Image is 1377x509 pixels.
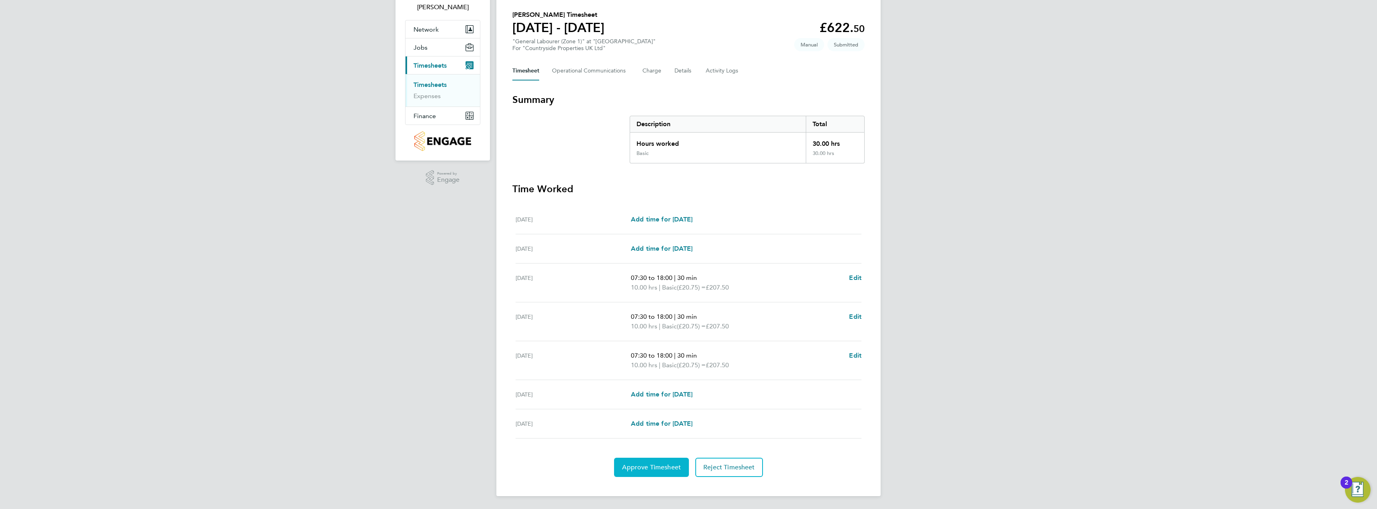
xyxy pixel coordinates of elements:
div: 2 [1345,483,1348,493]
div: 30.00 hrs [806,150,864,163]
span: Finance [414,112,436,120]
span: £207.50 [706,322,729,330]
div: "General Labourer (Zone 1)" at "[GEOGRAPHIC_DATA]" [512,38,656,52]
a: Go to home page [405,131,480,151]
a: Timesheets [414,81,447,89]
button: Jobs [405,38,480,56]
span: Add time for [DATE] [631,420,693,427]
span: (£20.75) = [677,322,706,330]
span: 50 [853,23,865,34]
span: Timesheets [414,62,447,69]
div: Hours worked [630,133,806,150]
span: | [659,322,660,330]
span: | [659,361,660,369]
span: 10.00 hrs [631,361,657,369]
button: Finance [405,107,480,125]
a: Expenses [414,92,441,100]
div: [DATE] [516,244,631,253]
span: Engage [437,177,460,183]
span: 30 min [677,352,697,359]
span: | [659,284,660,291]
div: [DATE] [516,312,631,331]
div: Timesheets [405,74,480,107]
div: [DATE] [516,215,631,224]
button: Operational Communications [552,61,630,80]
span: 10.00 hrs [631,284,657,291]
a: Add time for [DATE] [631,215,693,224]
a: Add time for [DATE] [631,390,693,399]
span: 07:30 to 18:00 [631,274,672,282]
div: Total [806,116,864,132]
a: Edit [849,273,861,283]
span: (£20.75) = [677,284,706,291]
span: Basic [662,360,677,370]
span: | [674,352,676,359]
span: Reject Timesheet [703,463,755,471]
span: Network [414,26,439,33]
button: Charge [642,61,662,80]
span: Edit [849,274,861,282]
span: | [674,313,676,320]
div: 30.00 hrs [806,133,864,150]
a: Edit [849,312,861,322]
div: Basic [636,150,648,157]
button: Approve Timesheet [614,458,689,477]
div: [DATE] [516,419,631,429]
span: Approve Timesheet [622,463,681,471]
span: Basic [662,283,677,292]
span: This timesheet is Submitted. [827,38,865,51]
button: Reject Timesheet [695,458,763,477]
span: This timesheet was manually created. [794,38,824,51]
h1: [DATE] - [DATE] [512,20,604,36]
h2: [PERSON_NAME] Timesheet [512,10,604,20]
span: 30 min [677,313,697,320]
button: Open Resource Center, 2 new notifications [1345,477,1371,503]
div: [DATE] [516,351,631,370]
h3: Time Worked [512,183,865,195]
span: Edit [849,352,861,359]
button: Timesheets [405,56,480,74]
div: Summary [630,116,865,163]
button: Details [674,61,693,80]
span: Daniel Marsh [405,2,480,12]
span: (£20.75) = [677,361,706,369]
a: Powered byEngage [426,170,460,185]
span: | [674,274,676,282]
span: £207.50 [706,284,729,291]
span: Add time for [DATE] [631,390,693,398]
span: 07:30 to 18:00 [631,352,672,359]
button: Network [405,20,480,38]
span: Add time for [DATE] [631,215,693,223]
img: countryside-properties-logo-retina.png [414,131,471,151]
div: For "Countryside Properties UK Ltd" [512,45,656,52]
a: Add time for [DATE] [631,419,693,429]
section: Timesheet [512,93,865,477]
span: £207.50 [706,361,729,369]
div: Description [630,116,806,132]
div: [DATE] [516,390,631,399]
div: [DATE] [516,273,631,292]
app-decimal: £622. [819,20,865,35]
span: 10.00 hrs [631,322,657,330]
span: Add time for [DATE] [631,245,693,252]
h3: Summary [512,93,865,106]
span: 07:30 to 18:00 [631,313,672,320]
a: Add time for [DATE] [631,244,693,253]
span: Jobs [414,44,428,51]
span: Powered by [437,170,460,177]
span: Edit [849,313,861,320]
button: Activity Logs [706,61,739,80]
span: Basic [662,322,677,331]
span: 30 min [677,274,697,282]
a: Edit [849,351,861,360]
button: Timesheet [512,61,539,80]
